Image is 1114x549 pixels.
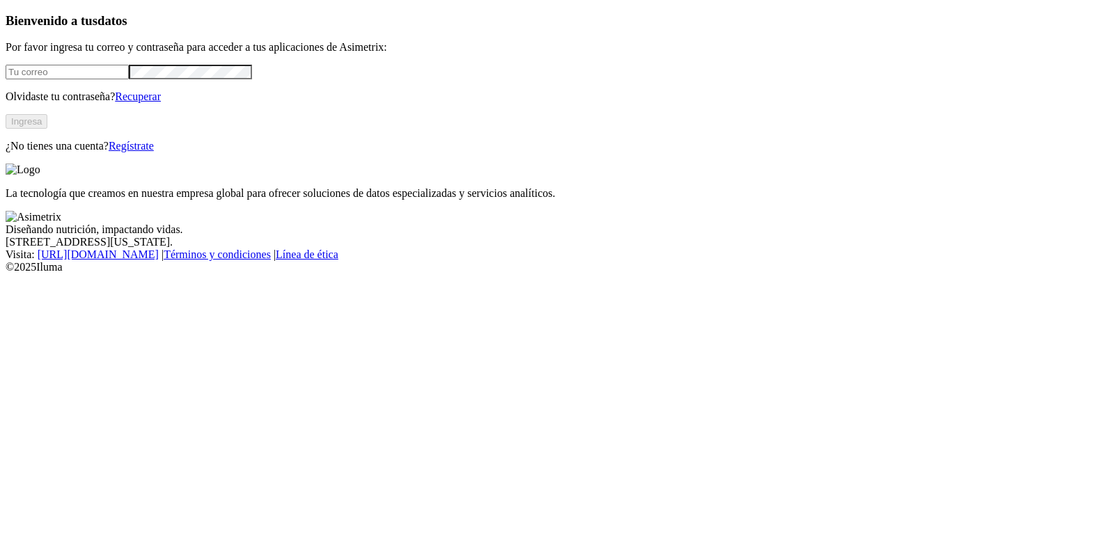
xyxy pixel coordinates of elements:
img: Logo [6,164,40,176]
div: [STREET_ADDRESS][US_STATE]. [6,236,1108,248]
div: Visita : | | [6,248,1108,261]
img: Asimetrix [6,211,61,223]
a: Recuperar [115,90,161,102]
button: Ingresa [6,114,47,129]
a: [URL][DOMAIN_NAME] [38,248,159,260]
a: Términos y condiciones [164,248,271,260]
span: datos [97,13,127,28]
p: ¿No tienes una cuenta? [6,140,1108,152]
input: Tu correo [6,65,129,79]
p: La tecnología que creamos en nuestra empresa global para ofrecer soluciones de datos especializad... [6,187,1108,200]
a: Regístrate [109,140,154,152]
div: Diseñando nutrición, impactando vidas. [6,223,1108,236]
p: Por favor ingresa tu correo y contraseña para acceder a tus aplicaciones de Asimetrix: [6,41,1108,54]
div: © 2025 Iluma [6,261,1108,273]
p: Olvidaste tu contraseña? [6,90,1108,103]
h3: Bienvenido a tus [6,13,1108,29]
a: Línea de ética [276,248,338,260]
